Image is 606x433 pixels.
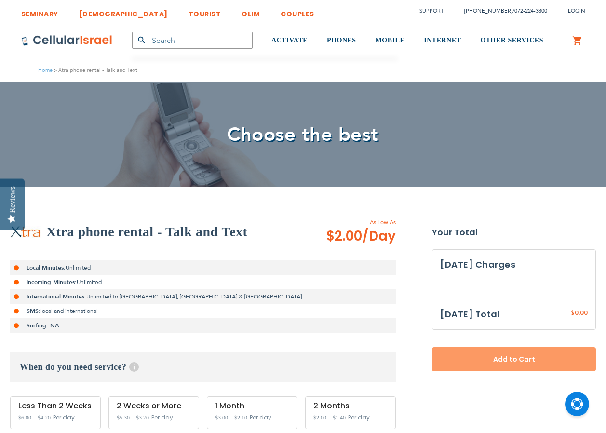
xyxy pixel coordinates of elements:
a: MOBILE [376,23,405,59]
span: 0.00 [575,309,588,317]
a: COUPLES [281,2,314,20]
span: $3.00 [215,414,228,421]
span: $2.00 [326,227,396,246]
a: Support [419,7,444,14]
span: ACTIVATE [271,37,308,44]
h3: When do you need service? [10,352,396,382]
a: 072-224-3300 [514,7,547,14]
span: $4.20 [38,414,51,421]
a: INTERNET [424,23,461,59]
div: 2 Weeks or More [117,402,191,410]
li: Unlimited [10,260,396,275]
h3: [DATE] Total [440,307,500,322]
span: $ [571,309,575,318]
img: Cellular Israel Logo [21,35,113,46]
a: OLIM [242,2,260,20]
span: $2.00 [313,414,326,421]
span: /Day [362,227,396,246]
div: Less Than 2 Weeks [18,402,93,410]
span: Choose the best [227,122,379,148]
h3: [DATE] Charges [440,257,588,272]
span: $5.30 [117,414,130,421]
span: Per day [250,413,271,422]
a: OTHER SERVICES [480,23,543,59]
strong: International Minutes: [27,293,86,300]
span: $3.70 [136,414,149,421]
li: Unlimited to [GEOGRAPHIC_DATA], [GEOGRAPHIC_DATA] & [GEOGRAPHIC_DATA] [10,289,396,304]
span: MOBILE [376,37,405,44]
a: SEMINARY [21,2,58,20]
li: / [455,4,547,18]
a: Home [38,67,53,74]
span: $6.00 [18,414,31,421]
a: [PHONE_NUMBER] [464,7,512,14]
strong: Surfing: NA [27,322,59,329]
a: PHONES [327,23,356,59]
span: PHONES [327,37,356,44]
span: OTHER SERVICES [480,37,543,44]
span: INTERNET [424,37,461,44]
a: TOURIST [189,2,221,20]
strong: Local Minutes: [27,264,66,271]
div: Reviews [8,186,17,213]
span: Per day [151,413,173,422]
input: Search [132,32,253,49]
span: $2.10 [234,414,247,421]
span: Help [129,362,139,372]
strong: Your Total [432,225,596,240]
h2: Xtra phone rental - Talk and Text [46,222,247,242]
span: Per day [348,413,370,422]
li: local and international [10,304,396,318]
div: 2 Months [313,402,388,410]
div: 1 Month [215,402,289,410]
li: Unlimited [10,275,396,289]
strong: Incoming Minutes: [27,278,77,286]
span: $1.40 [333,414,346,421]
img: Xtra phone rental - Talk and Text [10,226,41,238]
li: Xtra phone rental - Talk and Text [53,66,137,75]
a: ACTIVATE [271,23,308,59]
a: [DEMOGRAPHIC_DATA] [79,2,168,20]
span: Per day [53,413,75,422]
span: As Low As [300,218,396,227]
span: Login [568,7,585,14]
strong: SMS: [27,307,40,315]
